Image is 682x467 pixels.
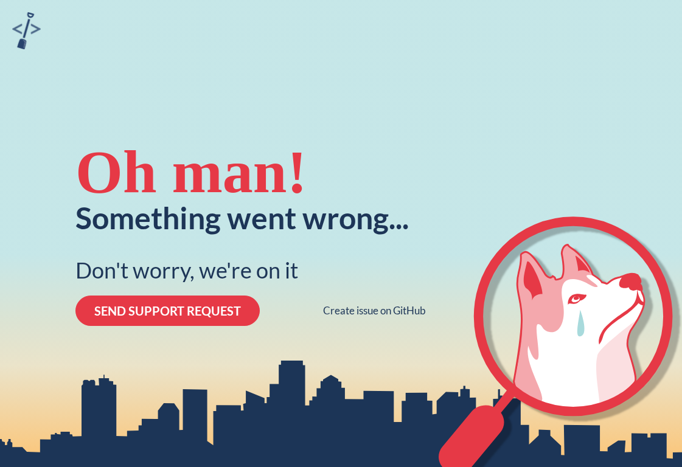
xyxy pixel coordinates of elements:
div: Don't worry, we're on it [75,257,298,283]
div: Oh man! [75,142,307,202]
a: sandbox logo [12,12,41,53]
svg: crying-husky-2 [439,216,682,467]
div: Something went wrong... [75,202,409,233]
button: SEND SUPPORT REQUEST [75,296,260,326]
a: Create issue on GitHub [323,305,426,317]
img: sandbox logo [12,12,41,49]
